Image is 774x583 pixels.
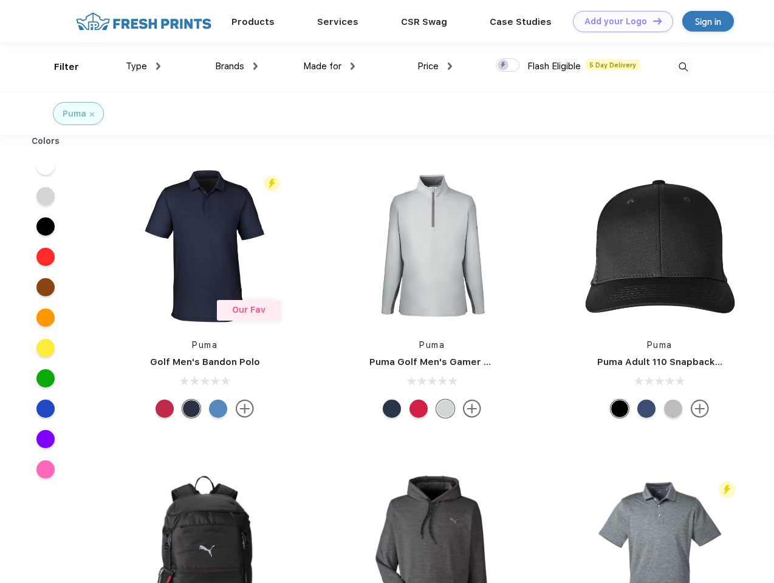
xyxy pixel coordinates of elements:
[653,18,662,24] img: DT
[156,400,174,418] div: Ski Patrol
[647,340,673,350] a: Puma
[611,400,629,418] div: Pma Blk Pma Blk
[126,61,147,72] span: Type
[695,15,721,29] div: Sign in
[317,16,358,27] a: Services
[719,482,735,498] img: flash_active_toggle.svg
[215,61,244,72] span: Brands
[401,16,447,27] a: CSR Swag
[637,400,656,418] div: Peacoat Qut Shd
[682,11,734,32] a: Sign in
[54,60,79,74] div: Filter
[369,356,561,367] a: Puma Golf Men's Gamer Golf Quarter-Zip
[351,165,513,327] img: func=resize&h=266
[303,61,341,72] span: Made for
[236,400,254,418] img: more.svg
[527,61,581,72] span: Flash Eligible
[182,400,200,418] div: Navy Blazer
[691,400,709,418] img: more.svg
[419,340,445,350] a: Puma
[586,60,640,70] span: 5 Day Delivery
[63,107,86,120] div: Puma
[664,400,682,418] div: Quarry with Brt Whit
[673,57,693,77] img: desktop_search.svg
[156,63,160,70] img: dropdown.png
[264,176,280,192] img: flash_active_toggle.svg
[383,400,401,418] div: Navy Blazer
[579,165,741,327] img: func=resize&h=266
[253,63,258,70] img: dropdown.png
[90,112,94,117] img: filter_cancel.svg
[124,165,286,327] img: func=resize&h=266
[150,356,260,367] a: Golf Men's Bandon Polo
[209,400,227,418] div: Lake Blue
[448,63,452,70] img: dropdown.png
[72,11,215,32] img: fo%20logo%202.webp
[436,400,454,418] div: High Rise
[232,305,265,315] span: Our Fav
[351,63,355,70] img: dropdown.png
[231,16,275,27] a: Products
[584,16,647,27] div: Add your Logo
[409,400,428,418] div: Ski Patrol
[417,61,439,72] span: Price
[463,400,481,418] img: more.svg
[192,340,217,350] a: Puma
[22,135,69,148] div: Colors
